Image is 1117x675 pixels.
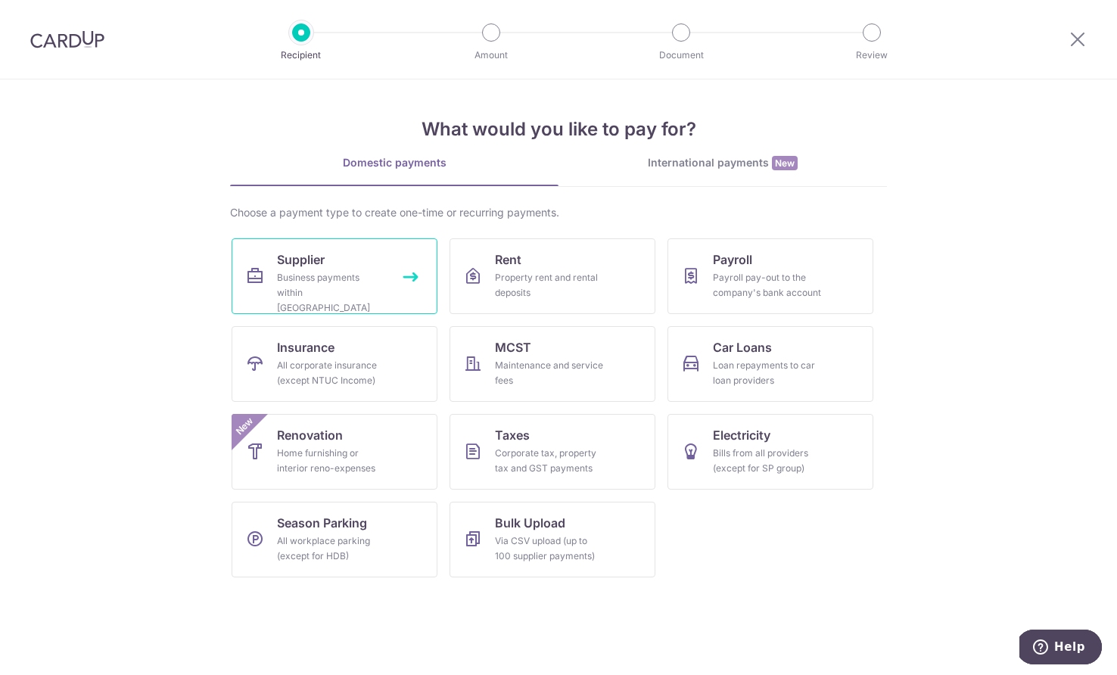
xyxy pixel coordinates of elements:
span: Payroll [713,250,752,269]
a: MCSTMaintenance and service fees [450,326,655,402]
div: Loan repayments to car loan providers [713,358,822,388]
div: All workplace parking (except for HDB) [277,533,386,564]
span: Insurance [277,338,334,356]
span: New [772,156,798,170]
a: Season ParkingAll workplace parking (except for HDB) [232,502,437,577]
a: RenovationHome furnishing or interior reno-expensesNew [232,414,437,490]
span: Supplier [277,250,325,269]
p: Review [816,48,928,63]
a: RentProperty rent and rental deposits [450,238,655,314]
a: InsuranceAll corporate insurance (except NTUC Income) [232,326,437,402]
span: Taxes [495,426,530,444]
div: International payments [558,155,887,171]
span: Bulk Upload [495,514,565,532]
span: Renovation [277,426,343,444]
p: Recipient [245,48,357,63]
span: MCST [495,338,531,356]
div: Choose a payment type to create one-time or recurring payments. [230,205,887,220]
a: PayrollPayroll pay-out to the company's bank account [667,238,873,314]
a: ElectricityBills from all providers (except for SP group) [667,414,873,490]
a: TaxesCorporate tax, property tax and GST payments [450,414,655,490]
p: Document [625,48,737,63]
div: Home furnishing or interior reno-expenses [277,446,386,476]
div: Business payments within [GEOGRAPHIC_DATA] [277,270,386,316]
div: Maintenance and service fees [495,358,604,388]
a: Car LoansLoan repayments to car loan providers [667,326,873,402]
img: CardUp [30,30,104,48]
div: Corporate tax, property tax and GST payments [495,446,604,476]
div: Payroll pay-out to the company's bank account [713,270,822,300]
p: Amount [435,48,547,63]
span: Help [35,11,66,24]
span: Car Loans [713,338,772,356]
span: Electricity [713,426,770,444]
div: Property rent and rental deposits [495,270,604,300]
h4: What would you like to pay for? [230,116,887,143]
iframe: Opens a widget where you can find more information [1019,630,1102,667]
span: Rent [495,250,521,269]
div: All corporate insurance (except NTUC Income) [277,358,386,388]
a: SupplierBusiness payments within [GEOGRAPHIC_DATA] [232,238,437,314]
span: Season Parking [277,514,367,532]
a: Bulk UploadVia CSV upload (up to 100 supplier payments) [450,502,655,577]
div: Bills from all providers (except for SP group) [713,446,822,476]
div: Domestic payments [230,155,558,170]
div: Via CSV upload (up to 100 supplier payments) [495,533,604,564]
span: New [232,414,257,439]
